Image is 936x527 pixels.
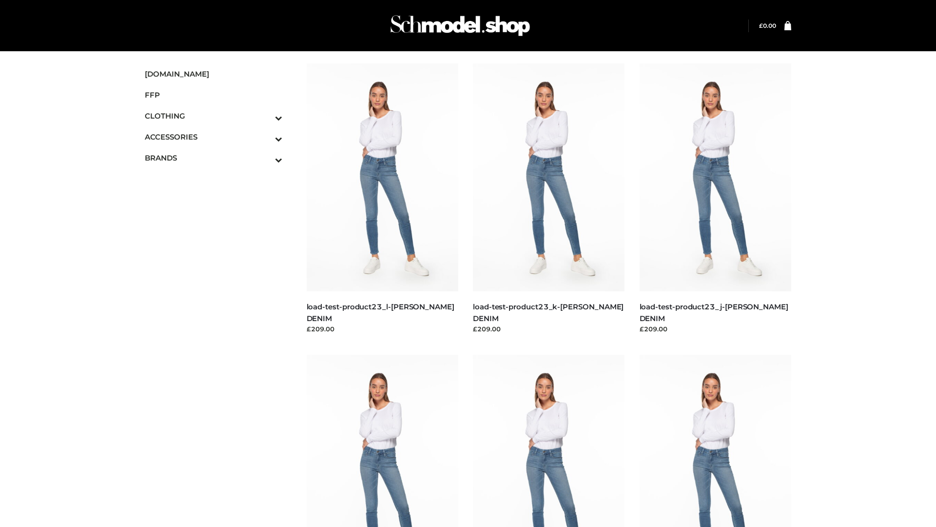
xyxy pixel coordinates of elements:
span: ACCESSORIES [145,131,282,142]
img: Schmodel Admin 964 [387,6,533,45]
span: [DOMAIN_NAME] [145,68,282,80]
a: BRANDSToggle Submenu [145,147,282,168]
a: FFP [145,84,282,105]
span: BRANDS [145,152,282,163]
button: Toggle Submenu [248,147,282,168]
bdi: 0.00 [759,22,776,29]
a: load-test-product23_k-[PERSON_NAME] DENIM [473,302,624,323]
div: £209.00 [473,324,625,334]
div: £209.00 [640,324,792,334]
span: CLOTHING [145,110,282,122]
button: Toggle Submenu [248,126,282,147]
a: [DOMAIN_NAME] [145,63,282,84]
a: load-test-product23_j-[PERSON_NAME] DENIM [640,302,788,323]
a: £0.00 [759,22,776,29]
a: ACCESSORIESToggle Submenu [145,126,282,147]
span: FFP [145,89,282,101]
div: £209.00 [307,324,459,334]
a: CLOTHINGToggle Submenu [145,105,282,126]
span: £ [759,22,763,29]
button: Toggle Submenu [248,105,282,126]
a: load-test-product23_l-[PERSON_NAME] DENIM [307,302,454,323]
